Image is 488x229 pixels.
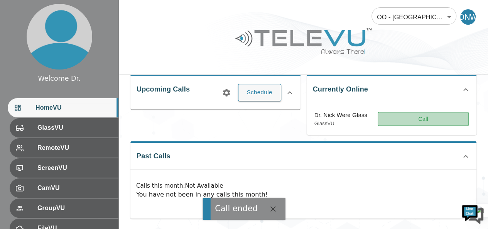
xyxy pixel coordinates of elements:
[371,6,456,28] div: OO - [GEOGRAPHIC_DATA] - N. Were
[10,138,118,158] div: RemoteVU
[27,4,92,70] img: profile.png
[37,163,112,173] span: ScreenVU
[37,204,112,213] span: GroupVU
[136,182,471,190] p: Calls this month : Not Available
[461,202,484,225] img: Chat Widget
[238,84,281,101] button: Schedule
[10,118,118,137] div: GlassVU
[314,120,367,127] p: GlassVU
[314,111,367,120] p: Dr. Nick Were Glass
[13,36,32,55] img: d_736959983_company_1615157101543_736959983
[35,103,112,112] span: HomeVU
[378,112,469,126] button: Call
[127,4,145,22] div: Minimize live chat window
[40,41,130,51] div: Chat with us now
[234,25,373,57] img: Logo
[37,123,112,132] span: GlassVU
[37,183,112,193] span: CamVU
[136,190,471,199] p: You have not been in any calls this month!
[45,66,106,144] span: We're online!
[8,98,118,117] div: HomeVU
[460,9,476,25] div: DNW
[4,149,147,176] textarea: Type your message and hit 'Enter'
[215,203,258,215] div: Call ended
[10,198,118,218] div: GroupVU
[10,158,118,178] div: ScreenVU
[37,143,112,153] span: RemoteVU
[38,73,80,83] div: Welcome Dr.
[10,178,118,198] div: CamVU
